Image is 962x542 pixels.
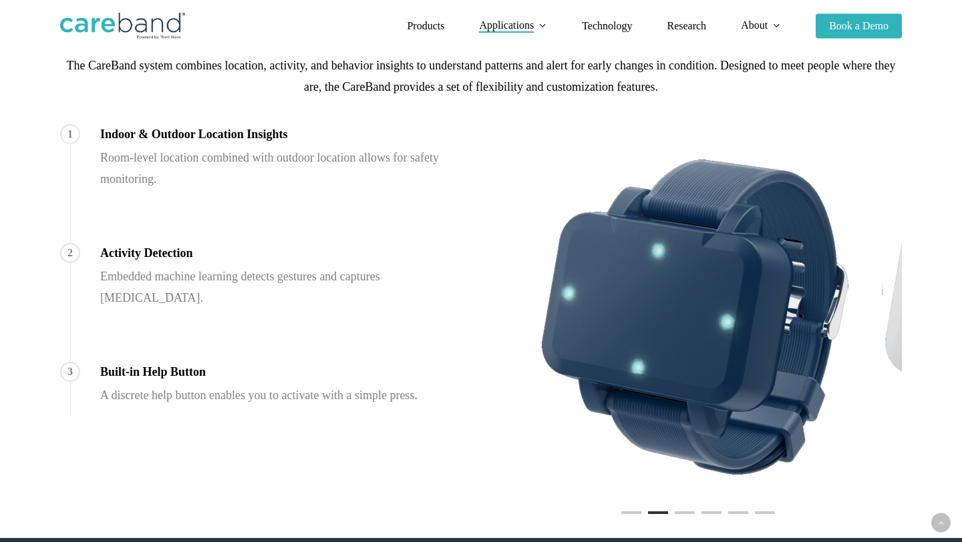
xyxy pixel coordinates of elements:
li: Page dot 5 [728,503,748,523]
span: Technology [582,20,632,31]
li: Page dot 3 [675,503,695,523]
span: Applications [479,19,534,31]
a: Applications [479,20,547,31]
span: About [741,19,768,31]
span: Products [407,20,444,31]
div: A discrete help button enables you to activate with a simple press. [100,362,468,406]
a: About [741,20,781,31]
a: Book a Demo [816,21,902,31]
span: Research [667,20,706,31]
a: Technology [582,21,632,31]
img: 1 [526,151,870,485]
img: CB4_ledoff_bgclear [180,151,514,485]
li: Page dot 1 [621,503,641,523]
h4: Indoor & Outdoor Location Insights [100,124,468,144]
span: 3 [60,362,80,382]
h4: Built-in Help Button [100,362,468,382]
div: Embedded machine learning detects gestures and captures [MEDICAL_DATA]. [100,243,468,308]
span: 2 [60,243,80,263]
li: Page dot 4 [701,503,721,523]
li: Page dot 6 [755,503,775,523]
a: Back to top [931,513,951,533]
h4: Activity Detection [100,243,468,263]
li: Page dot 2 [648,503,668,523]
span: 1 [60,124,80,144]
a: Research [667,21,706,31]
p: The CareBand system combines location, activity, and behavior insights to understand patterns and... [60,55,902,97]
div: Room-level location combined with outdoor location allows for safety monitoring. [100,124,468,190]
span: Book a Demo [829,20,889,31]
a: Products [407,21,444,31]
